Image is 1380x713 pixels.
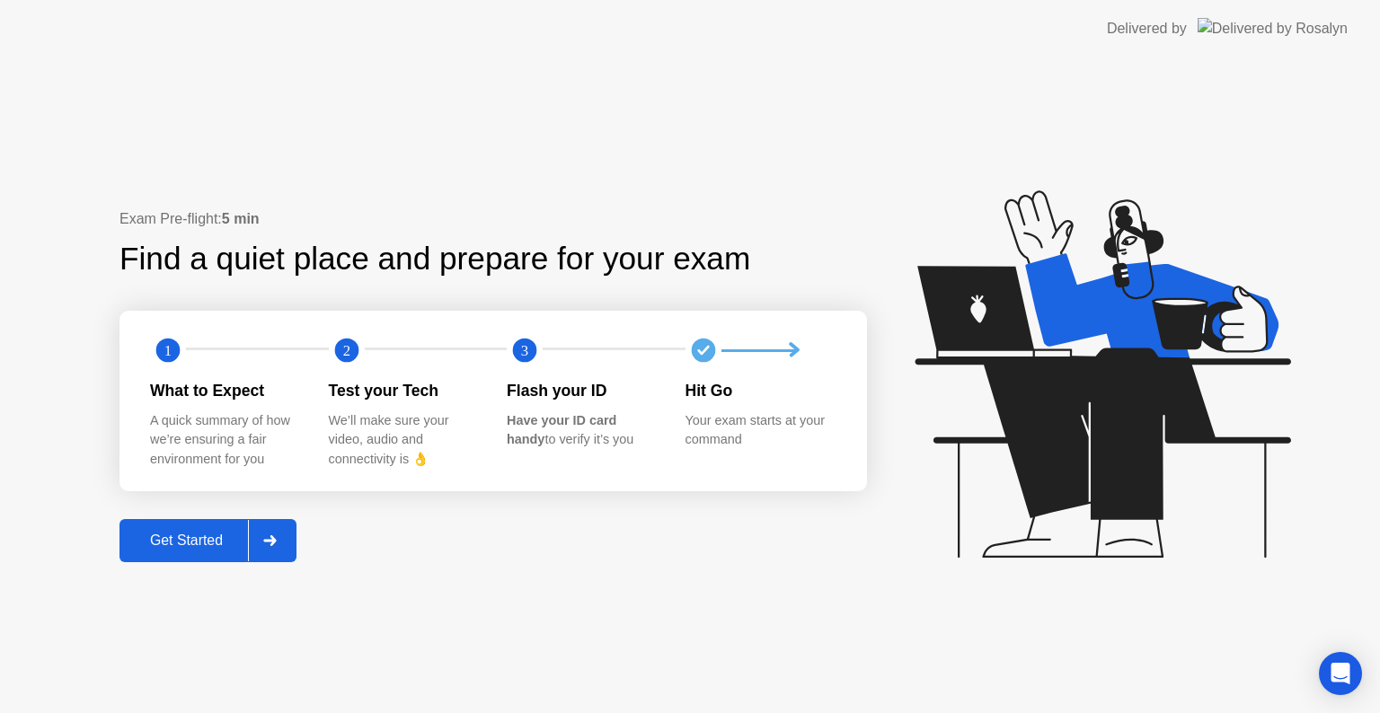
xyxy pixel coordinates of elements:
div: to verify it’s you [507,411,657,450]
b: Have your ID card handy [507,413,616,447]
div: Open Intercom Messenger [1319,652,1362,695]
div: Delivered by [1107,18,1187,40]
div: Flash your ID [507,379,657,402]
div: Exam Pre-flight: [119,208,867,230]
div: Your exam starts at your command [686,411,836,450]
text: 2 [342,342,349,359]
div: Test your Tech [329,379,479,402]
button: Get Started [119,519,296,562]
b: 5 min [222,211,260,226]
div: A quick summary of how we’re ensuring a fair environment for you [150,411,300,470]
div: Find a quiet place and prepare for your exam [119,235,753,283]
div: Get Started [125,533,248,549]
div: Hit Go [686,379,836,402]
div: We’ll make sure your video, audio and connectivity is 👌 [329,411,479,470]
text: 1 [164,342,172,359]
text: 3 [521,342,528,359]
img: Delivered by Rosalyn [1198,18,1348,39]
div: What to Expect [150,379,300,402]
